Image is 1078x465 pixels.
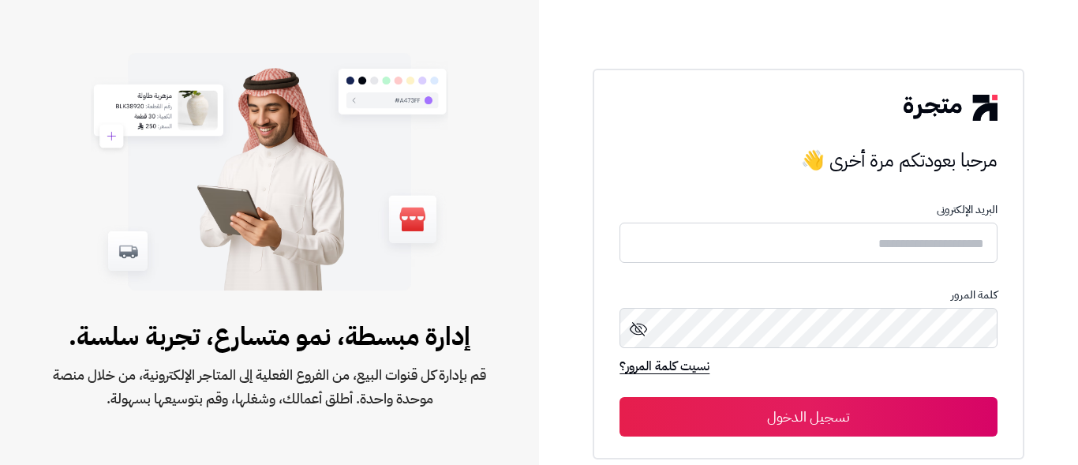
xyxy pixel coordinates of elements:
span: إدارة مبسطة، نمو متسارع، تجربة سلسة. [51,317,488,355]
h3: مرحبا بعودتكم مرة أخرى 👋 [619,144,997,176]
button: تسجيل الدخول [619,397,997,437]
img: logo-2.png [904,95,997,120]
a: نسيت كلمة المرور؟ [619,357,709,379]
span: قم بإدارة كل قنوات البيع، من الفروع الفعلية إلى المتاجر الإلكترونية، من خلال منصة موحدة واحدة. أط... [51,363,488,411]
p: كلمة المرور [619,289,997,302]
p: البريد الإلكترونى [619,204,997,216]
